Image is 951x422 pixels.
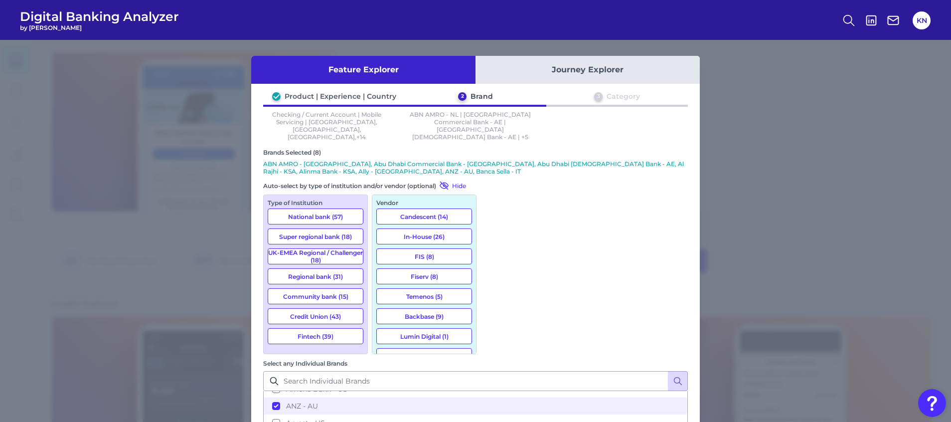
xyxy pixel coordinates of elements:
[376,209,472,224] button: Candescent (14)
[376,199,472,207] div: Vendor
[376,288,472,304] button: Temenos (5)
[407,111,534,141] p: ABN AMRO - NL | [GEOGRAPHIC_DATA] Commercial Bank - AE | [GEOGRAPHIC_DATA] [DEMOGRAPHIC_DATA] Ban...
[436,181,466,191] button: Hide
[268,209,363,224] button: National bank (57)
[20,24,179,31] span: by [PERSON_NAME]
[263,149,688,156] div: Brands Selected (8)
[376,348,472,364] button: Q2eBanking (12)
[918,389,946,417] button: Open Resource Center
[263,181,476,191] div: Auto-select by type of institution and/or vendor (optional)
[913,11,931,29] button: KN
[251,56,475,84] button: Feature Explorer
[264,398,687,415] button: ANZ - AU
[475,56,700,84] button: Journey Explorer
[471,92,493,101] div: Brand
[376,308,472,324] button: Backbase (9)
[268,199,363,207] div: Type of Institution
[376,268,472,284] button: Fiserv (8)
[263,371,688,391] input: Search Individual Brands
[268,268,363,284] button: Regional bank (31)
[286,402,318,411] span: ANZ - AU
[268,288,363,304] button: Community bank (15)
[594,92,603,101] div: 3
[263,111,391,141] p: Checking / Current Account | Mobile Servicing | [GEOGRAPHIC_DATA],[GEOGRAPHIC_DATA],[GEOGRAPHIC_D...
[268,248,363,264] button: UK-EMEA Regional / Challenger (18)
[376,328,472,344] button: Lumin Digital (1)
[458,92,467,101] div: 2
[268,328,363,344] button: Fintech (39)
[263,360,347,367] label: Select any Individual Brands
[268,308,363,324] button: Credit Union (43)
[20,9,179,24] span: Digital Banking Analyzer
[376,248,472,264] button: FIS (8)
[263,160,688,175] p: ABN AMRO - [GEOGRAPHIC_DATA], Abu Dhabi Commercial Bank - [GEOGRAPHIC_DATA], Abu Dhabi [DEMOGRAPH...
[607,92,640,101] div: Category
[268,228,363,244] button: Super regional bank (18)
[285,92,396,101] div: Product | Experience | Country
[376,228,472,244] button: In-House (26)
